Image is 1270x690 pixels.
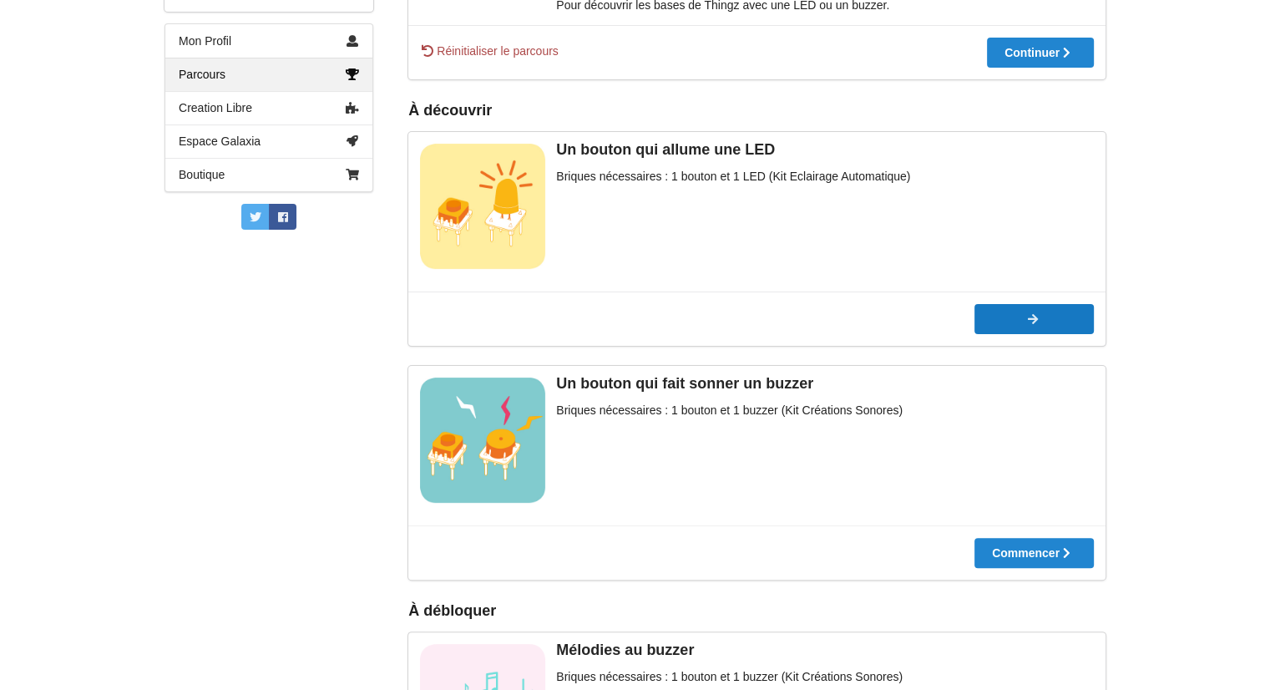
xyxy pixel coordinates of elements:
button: Commencer [974,538,1094,568]
div: Briques nécessaires : 1 bouton et 1 buzzer (Kit Créations Sonores) [420,402,1094,419]
div: À découvrir [408,101,1106,120]
a: Espace Galaxia [165,124,372,158]
div: Briques nécessaires : 1 bouton et 1 buzzer (Kit Créations Sonores) [420,668,1094,685]
div: Mélodies au buzzer [420,641,1094,660]
div: Continuer [1004,47,1076,58]
button: Continuer [987,38,1094,68]
a: Boutique [165,158,372,191]
span: Réinitialiser le parcours [420,43,559,59]
a: Parcours [165,58,372,91]
img: bouton_led.jpg [420,144,545,269]
img: vignettes_ve.jpg [420,378,545,503]
a: Mon Profil [165,24,372,58]
div: Commencer [992,547,1076,559]
a: Creation Libre [165,91,372,124]
div: Briques nécessaires : 1 bouton et 1 LED (Kit Eclairage Automatique) [420,168,1094,185]
div: Un bouton qui allume une LED [420,140,1094,160]
div: Un bouton qui fait sonner un buzzer [420,374,1094,393]
div: À débloquer [408,601,496,621]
